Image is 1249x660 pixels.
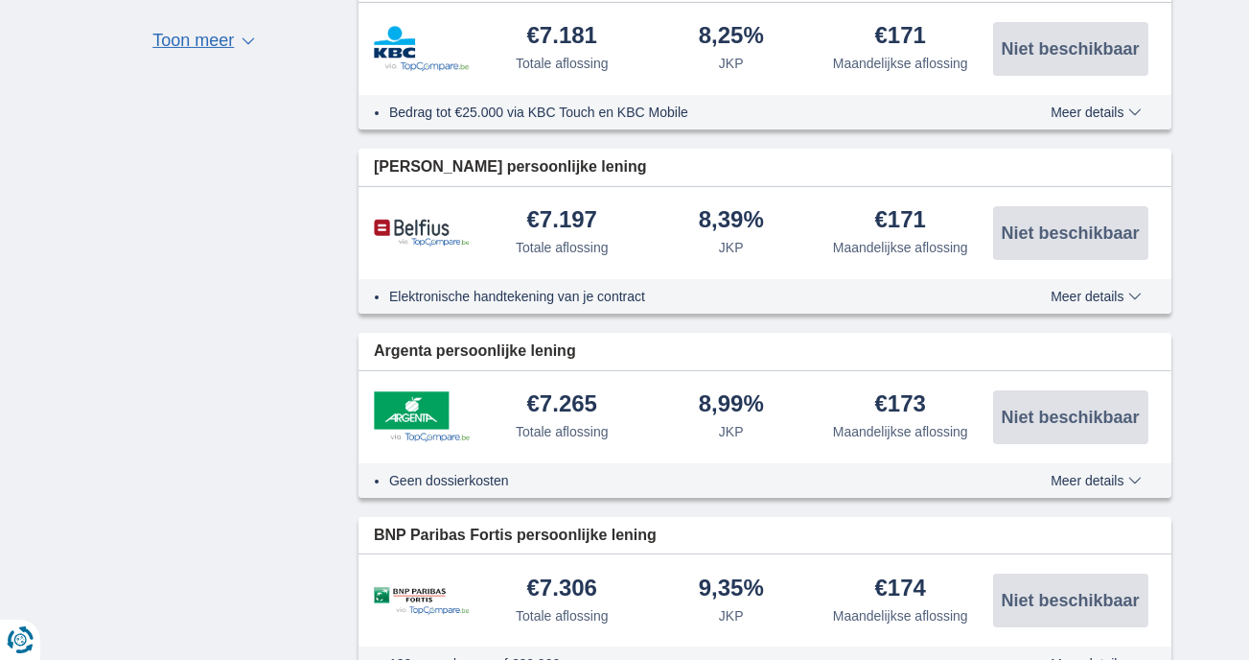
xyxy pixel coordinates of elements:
button: Niet beschikbaar [993,390,1148,444]
button: Niet beschikbaar [993,22,1148,76]
div: €7.181 [527,24,597,50]
div: 8,99% [699,392,764,418]
li: Geen dossierkosten [389,471,981,490]
span: Toon meer [152,29,234,54]
div: 9,35% [699,577,764,602]
div: JKP [719,422,744,441]
button: Meer details [1036,289,1155,304]
img: product.pl.alt KBC [374,26,470,72]
div: JKP [719,606,744,625]
div: 8,25% [699,24,764,50]
button: Toon meer ▼ [147,28,261,55]
span: Niet beschikbaar [1001,40,1139,58]
div: Totale aflossing [516,238,609,257]
img: product.pl.alt Argenta [374,391,470,441]
div: Totale aflossing [516,606,609,625]
span: Meer details [1051,106,1141,119]
span: Meer details [1051,474,1141,487]
div: Maandelijkse aflossing [833,606,968,625]
div: €171 [875,24,926,50]
button: Niet beschikbaar [993,574,1148,627]
li: Elektronische handtekening van je contract [389,287,981,306]
li: Bedrag tot €25.000 via KBC Touch en KBC Mobile [389,103,981,122]
div: Totale aflossing [516,422,609,441]
div: €7.306 [527,577,597,602]
button: Meer details [1036,105,1155,120]
div: Maandelijkse aflossing [833,238,968,257]
img: product.pl.alt Belfius [374,219,470,247]
div: €171 [875,208,926,234]
div: Maandelijkse aflossing [833,54,968,73]
button: Meer details [1036,473,1155,488]
div: Totale aflossing [516,54,609,73]
button: Niet beschikbaar [993,206,1148,260]
img: product.pl.alt BNP Paribas Fortis [374,587,470,615]
div: JKP [719,54,744,73]
span: Meer details [1051,290,1141,303]
div: €7.197 [527,208,597,234]
span: [PERSON_NAME] persoonlijke lening [374,156,646,178]
div: Maandelijkse aflossing [833,422,968,441]
div: €173 [875,392,926,418]
div: 8,39% [699,208,764,234]
span: Argenta persoonlijke lening [374,341,576,363]
div: €174 [875,577,926,602]
span: Niet beschikbaar [1001,224,1139,242]
span: ▼ [242,37,255,45]
span: Niet beschikbaar [1001,409,1139,426]
span: BNP Paribas Fortis persoonlijke lening [374,525,657,547]
div: €7.265 [527,392,597,418]
div: JKP [719,238,744,257]
span: Niet beschikbaar [1001,592,1139,609]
